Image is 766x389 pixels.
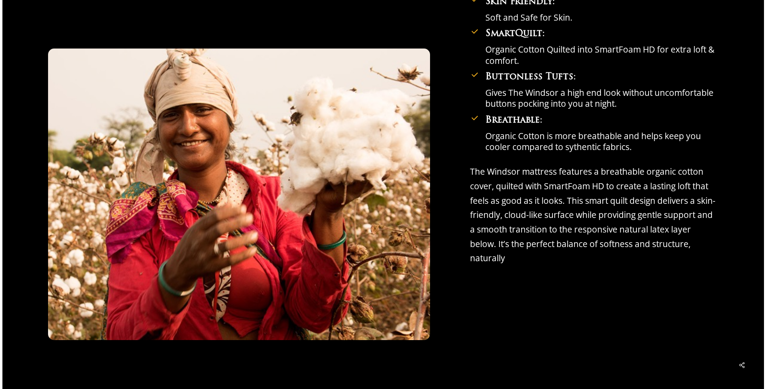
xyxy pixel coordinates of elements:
[485,44,718,66] p: Organic Cotton Quilted into SmartFoam HD for extra loft & comfort.
[470,165,718,266] p: The Windsor mattress features a breathable organic cotton cover, quilted with SmartFoam HD to cre...
[485,116,542,125] b: Breathable:
[485,131,718,153] p: Organic Cotton is more breathable and helps keep you cooler compared to sythentic fabrics.
[485,87,718,110] p: Gives The Windsor a high end look without uncomfortable buttons pocking into you at night.
[485,29,545,38] b: SmartQuilt:
[485,72,576,82] b: Buttonless Tufts:
[485,12,718,23] p: Soft and Safe for Skin.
